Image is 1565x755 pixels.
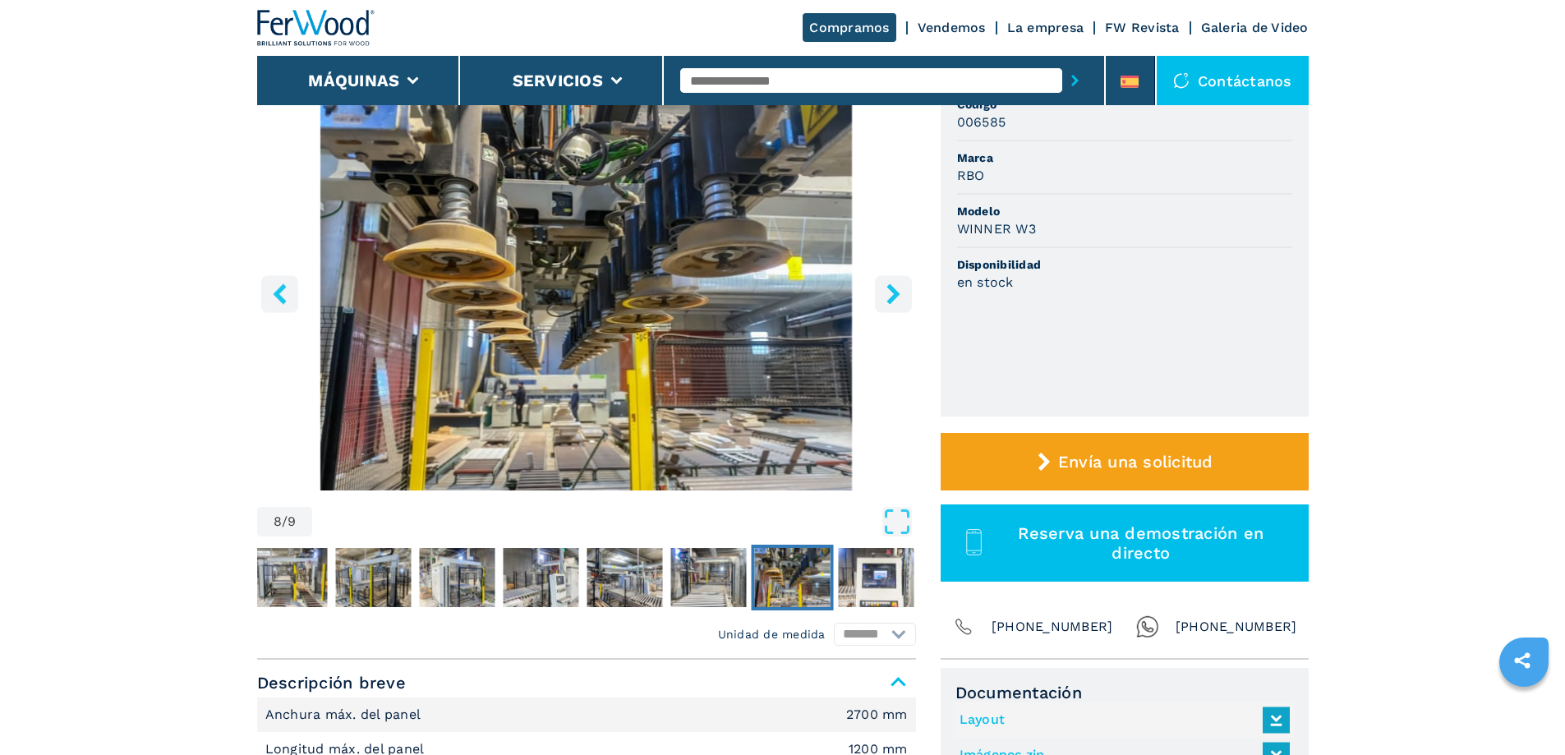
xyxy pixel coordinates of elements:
div: Contáctanos [1157,56,1309,105]
button: right-button [875,275,912,312]
button: Envía una solicitud [941,433,1309,490]
button: Go to Slide 5 [499,545,582,610]
img: d207c9a6086344195cd35cd57b078d49 [838,548,914,607]
span: [PHONE_NUMBER] [1176,615,1297,638]
img: c973d27c0c37ce7196b32d924005fead [419,548,495,607]
span: Descripción breve [257,668,916,697]
button: Máquinas [308,71,399,90]
a: Compramos [803,13,895,42]
h3: RBO [957,166,985,185]
img: Phone [952,615,975,638]
span: [PHONE_NUMBER] [992,615,1113,638]
img: cc2f11a85a99a56b3ff9963b148afc79 [587,548,662,607]
button: Go to Slide 9 [835,545,917,610]
h3: 006585 [957,113,1006,131]
h3: WINNER W3 [957,219,1036,238]
button: submit-button [1062,62,1088,99]
a: Galeria de Video [1201,20,1309,35]
button: left-button [261,275,298,312]
span: Reserva una demostración en directo [992,523,1289,563]
span: Documentación [955,683,1294,702]
a: Vendemos [918,20,986,35]
a: La empresa [1007,20,1084,35]
img: Ferwood [257,10,375,46]
img: 41c865c04145ea69e3cb3e0875194c5c [754,548,830,607]
span: Envía una solicitud [1058,452,1213,472]
div: Go to Slide 8 [257,92,916,490]
img: Cargador RBO WINNER W3 [257,92,916,490]
button: Go to Slide 8 [751,545,833,610]
em: 2700 mm [846,708,908,721]
img: Whatsapp [1136,615,1159,638]
button: Reserva una demostración en directo [941,504,1309,582]
img: a03e7291aa7f8ad572710c1d1370a0e3 [670,548,746,607]
h3: en stock [957,273,1014,292]
img: Contáctanos [1173,72,1190,89]
p: Anchura máx. del panel [265,706,426,724]
em: Unidad de medida [718,626,826,642]
button: Go to Slide 2 [248,545,330,610]
span: 9 [288,515,296,528]
button: Servicios [513,71,603,90]
iframe: Chat [1495,681,1553,743]
span: Modelo [957,203,1292,219]
img: 66d37301cfab0e94a720aaf251a764f7 [335,548,411,607]
a: sharethis [1502,640,1543,681]
nav: Thumbnail Navigation [248,545,907,610]
button: Go to Slide 3 [332,545,414,610]
img: 83ce8bf0836cc3c943611f073b14e72b [503,548,578,607]
span: Disponibilidad [957,256,1292,273]
span: 8 [274,515,282,528]
button: Go to Slide 7 [667,545,749,610]
span: / [282,515,288,528]
button: Go to Slide 4 [416,545,498,610]
img: 7ed4f527eb89f50a72a210769098517e [251,548,327,607]
button: Open Fullscreen [316,507,911,536]
button: Go to Slide 6 [583,545,665,610]
a: Layout [960,707,1282,734]
a: FW Revista [1105,20,1180,35]
span: Marca [957,150,1292,166]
